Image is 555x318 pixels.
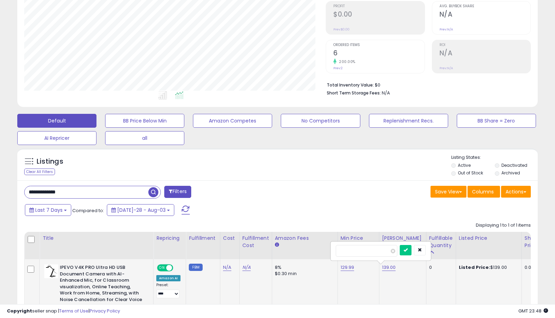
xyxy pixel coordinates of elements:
button: BB Price Below Min [105,114,184,128]
div: Fulfillable Quantity [429,235,453,249]
span: Columns [472,188,494,195]
a: N/A [223,264,231,271]
label: Active [458,162,471,168]
p: Listing States: [451,154,538,161]
a: 139.00 [382,264,396,271]
div: seller snap | | [7,308,120,315]
button: Replenishment Recs. [369,114,448,128]
b: Listed Price: [459,264,490,271]
button: Save View [431,186,466,198]
div: 0 [429,264,451,271]
li: $0 [327,80,526,89]
b: Total Inventory Value: [327,82,374,88]
small: Prev: N/A [440,66,453,70]
div: Listed Price [459,235,519,242]
span: [DATE]-28 - Aug-03 [117,207,166,213]
div: Cost [223,235,237,242]
h2: N/A [440,49,530,58]
button: Last 7 Days [25,204,71,216]
h5: Listings [37,157,63,166]
div: $0.30 min [275,271,332,277]
b: Short Term Storage Fees: [327,90,381,96]
div: 0.00 [525,264,536,271]
a: 129.99 [341,264,354,271]
span: Compared to: [72,207,104,214]
strong: Copyright [7,308,32,314]
small: Prev: 2 [333,66,343,70]
div: Fulfillment Cost [242,235,269,249]
small: Amazon Fees. [275,242,279,248]
span: Ordered Items [333,43,424,47]
a: Terms of Use [59,308,89,314]
img: 31QP1ExgLDS._SL40_.jpg [44,264,58,278]
div: Repricing [156,235,183,242]
label: Deactivated [501,162,527,168]
a: N/A [242,264,251,271]
small: Prev: $0.00 [333,27,350,31]
div: Title [43,235,150,242]
div: Fulfillment [189,235,217,242]
small: FBM [189,264,202,271]
button: Actions [501,186,531,198]
div: Min Price [341,235,376,242]
span: N/A [382,90,390,96]
button: Default [17,114,96,128]
div: 8% [275,264,332,271]
a: Privacy Policy [90,308,120,314]
div: Ship Price [525,235,538,249]
div: [PERSON_NAME] [382,235,423,242]
div: Preset: [156,283,181,298]
span: ROI [440,43,530,47]
button: Amazon Competes [193,114,272,128]
button: Filters [164,186,191,198]
b: IPEVO V4K PRO Ultra HD USB Document Camera with AI-Enhanced Mic, for Classroom visualization, Onl... [60,264,144,305]
span: Last 7 Days [35,207,63,213]
div: Amazon AI [156,275,181,281]
label: Out of Stock [458,170,483,176]
div: Clear All Filters [24,169,55,175]
button: No Competitors [281,114,360,128]
button: BB Share = Zero [457,114,536,128]
label: Archived [501,170,520,176]
span: ON [158,265,166,271]
span: Avg. Buybox Share [440,4,530,8]
button: Columns [468,186,500,198]
small: Prev: N/A [440,27,453,31]
h2: 6 [333,49,424,58]
button: [DATE]-28 - Aug-03 [107,204,174,216]
div: Displaying 1 to 1 of 1 items [476,222,531,229]
span: 2025-08-16 23:48 GMT [518,308,548,314]
button: all [105,131,184,145]
span: Profit [333,4,424,8]
div: $139.00 [459,264,516,271]
h2: N/A [440,10,530,20]
span: OFF [172,265,183,271]
h2: $0.00 [333,10,424,20]
button: AI Repricer [17,131,96,145]
small: 200.00% [336,59,355,64]
div: Amazon Fees [275,235,335,242]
